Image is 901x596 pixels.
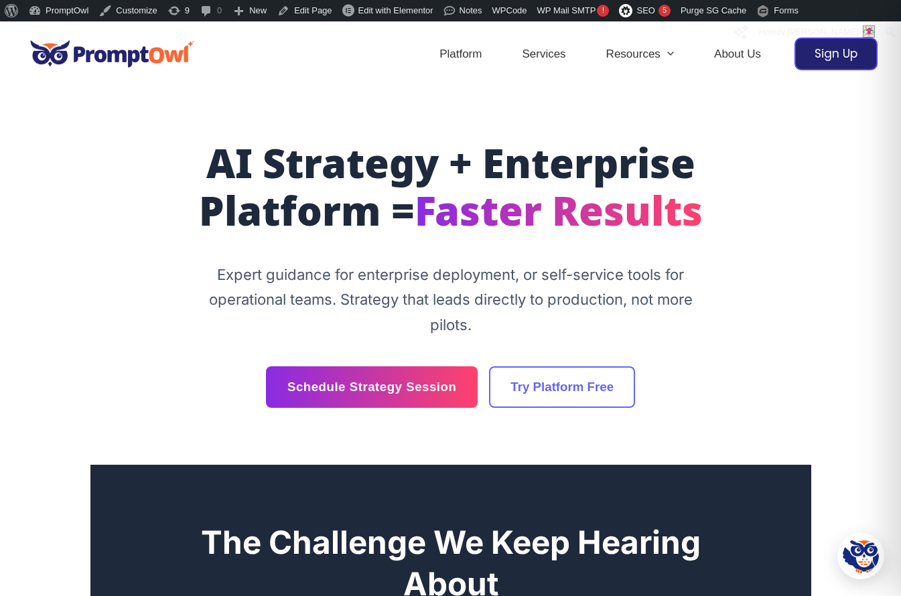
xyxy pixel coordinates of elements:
img: Hootie - PromptOwl AI Assistant [843,538,879,574]
span: Edit with Elementor [358,5,433,15]
a: ResourcesMenu Toggle [586,31,694,78]
span: Faster Results [415,189,703,241]
span: SEO [636,5,654,15]
nav: Site Navigation: Header [419,31,781,78]
span: Menu Toggle [661,31,674,78]
a: Try Platform Free [489,366,635,408]
a: Platform [419,31,502,78]
h1: AI Strategy + Enterprise Platform = [113,144,788,240]
img: promptowl.ai logo [23,31,201,77]
a: Howdy, [754,21,880,43]
p: Expert guidance for enterprise deployment, or self-service tools for operational teams. Strategy ... [200,263,702,338]
span: ! [597,5,609,17]
div: 5 [659,5,671,17]
a: Sign Up [794,38,878,70]
a: About Us [694,31,781,78]
a: Schedule Strategy Session [266,366,478,408]
a: Services [502,31,585,78]
span: [PERSON_NAME] [787,27,859,37]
